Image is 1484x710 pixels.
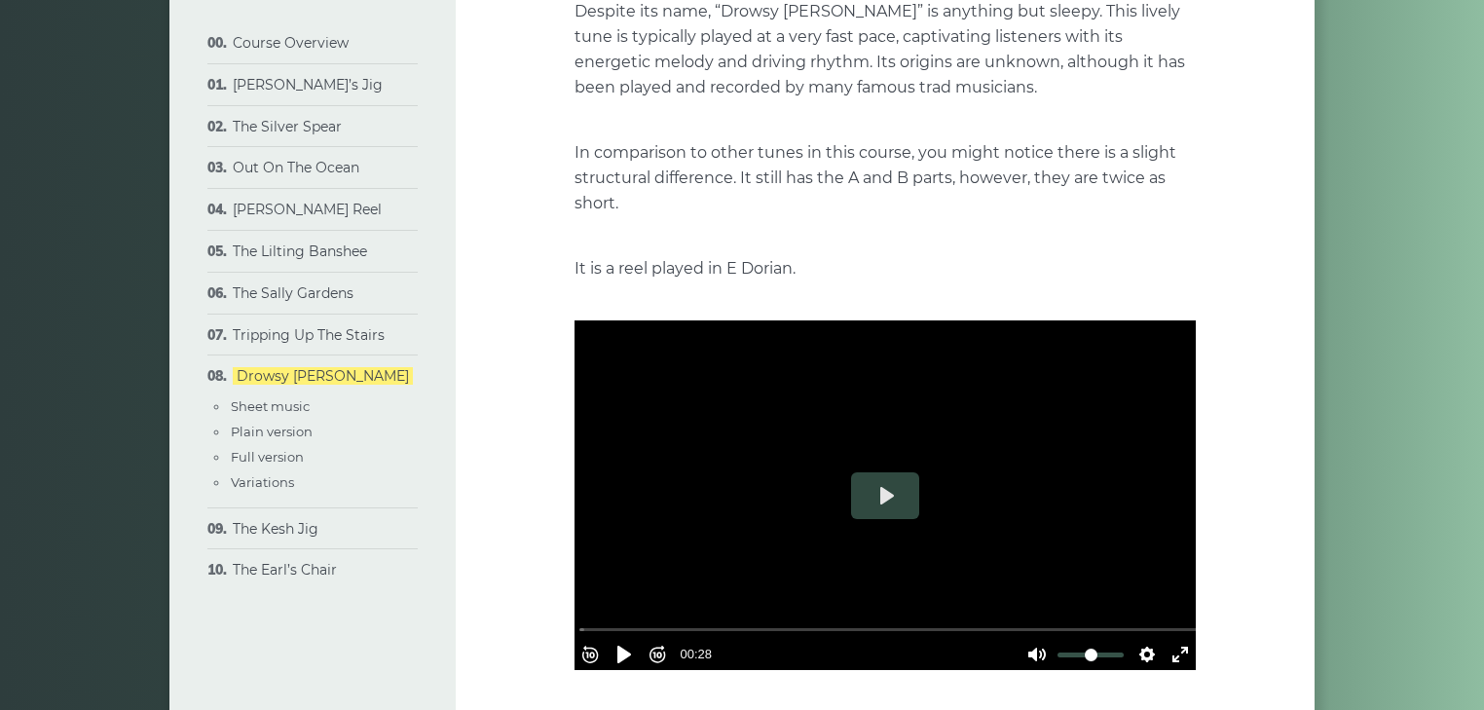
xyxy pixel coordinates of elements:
p: It is a reel played in E Dorian. [575,256,1196,281]
a: Tripping Up The Stairs [233,326,385,344]
a: The Silver Spear [233,118,342,135]
a: Plain version [231,424,313,439]
a: The Earl’s Chair [233,561,337,579]
a: Variations [231,474,294,490]
a: Full version [231,449,304,465]
a: The Sally Gardens [233,284,353,302]
a: Sheet music [231,398,310,414]
p: In comparison to other tunes in this course, you might notice there is a slight structural differ... [575,140,1196,216]
a: The Lilting Banshee [233,243,367,260]
a: The Kesh Jig [233,520,318,538]
a: [PERSON_NAME] Reel [233,201,382,218]
a: [PERSON_NAME]’s Jig [233,76,383,93]
a: Course Overview [233,34,349,52]
a: Drowsy [PERSON_NAME] [233,367,413,385]
a: Out On The Ocean [233,159,359,176]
